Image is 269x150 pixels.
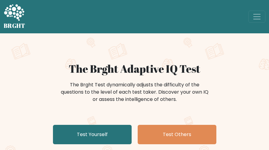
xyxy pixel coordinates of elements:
h5: BRGHT [4,22,25,29]
a: BRGHT [4,2,25,31]
h1: The Brght Adaptive IQ Test [4,62,265,75]
button: Toggle navigation [248,11,265,23]
a: Test Yourself [53,125,132,144]
div: The Brght Test dynamically adjusts the difficulty of the questions to the level of each test take... [59,81,210,103]
a: Test Others [138,125,216,144]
